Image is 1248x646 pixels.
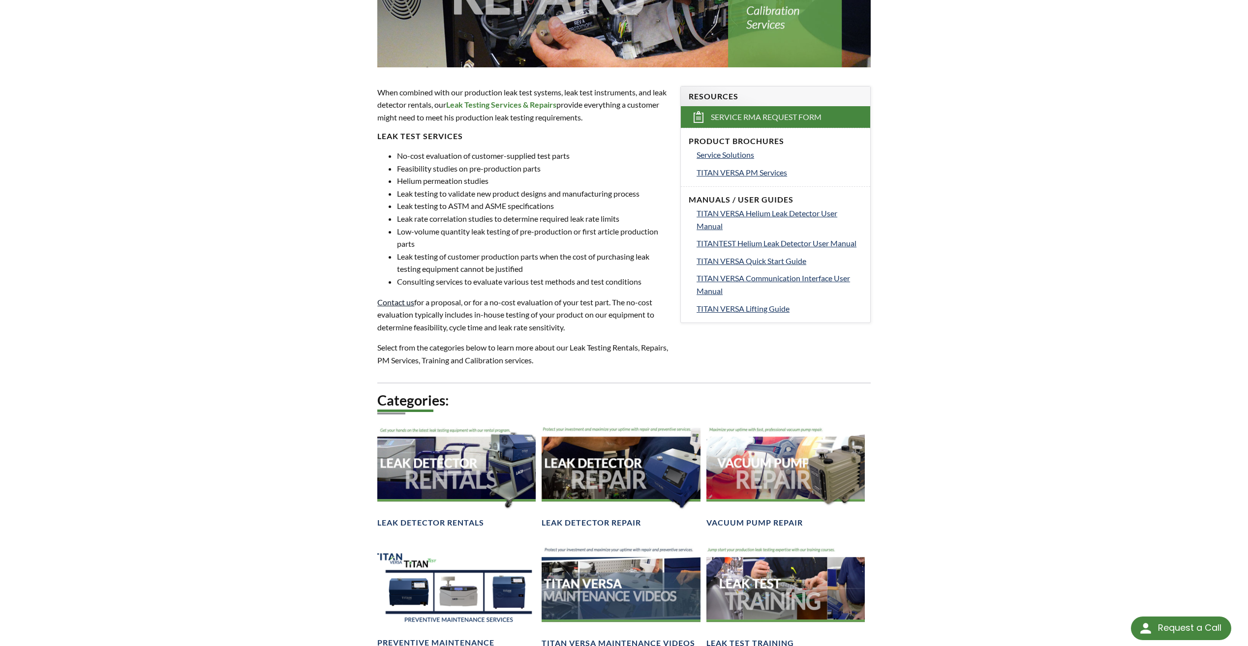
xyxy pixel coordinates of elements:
[1131,617,1231,640] div: Request a Call
[377,423,536,528] a: Leak Detector Rentals headerLeak Detector Rentals
[697,168,787,177] span: TITAN VERSA PM Services
[1138,620,1154,636] img: round button
[681,106,870,128] a: Service RMA Request Form
[697,273,850,295] span: TITAN VERSA Communication Interface User Manual
[706,423,865,528] a: Vacuum Pump Repair headerVacuum Pump Repair
[397,212,669,225] li: Leak rate correlation studies to determine required leak rate limits
[697,237,862,250] a: TITANTEST Helium Leak Detector User Manual
[697,272,862,297] a: TITAN VERSA Communication Interface User Manual
[689,136,862,147] h4: Product Brochures
[397,200,669,212] li: Leak testing to ASTM and ASME specifications
[446,100,556,109] strong: Leak Testing Services & Repairs
[697,302,862,315] a: TITAN VERSA Lifting Guide
[397,175,669,187] li: Helium permeation studies
[397,225,669,250] li: Low-volume quantity leak testing of pre-production or first article production parts
[697,255,862,267] a: TITAN VERSA Quick Start Guide
[377,391,870,410] h2: Categories:
[689,195,862,205] h4: Manuals / User Guides
[377,518,484,528] h4: Leak Detector Rentals
[397,162,669,175] li: Feasibility studies on pre-production parts
[697,208,837,231] span: TITAN VERSA Helium Leak Detector User Manual
[706,518,803,528] h4: Vacuum Pump Repair
[377,131,669,142] h4: Leak Test Services
[711,112,822,122] span: Service RMA Request Form
[697,256,806,265] span: TITAN VERSA Quick Start Guide
[397,250,669,275] li: Leak testing of customer production parts when the cost of purchasing leak testing equipment cann...
[377,86,669,124] p: When combined with our production leak test systems, leak test instruments, and leak detector ren...
[697,148,862,161] a: Service Solutions
[697,150,754,159] span: Service Solutions
[542,518,641,528] h4: Leak Detector Repair
[689,91,862,102] h4: Resources
[697,207,862,232] a: TITAN VERSA Helium Leak Detector User Manual
[397,149,669,162] li: No-cost evaluation of customer-supplied test parts
[697,166,862,179] a: TITAN VERSA PM Services
[397,275,669,288] li: Consulting services to evaluate various test methods and test conditions
[377,341,669,366] p: Select from the categories below to learn more about our Leak Testing Rentals, Repairs, PM Servic...
[542,423,700,528] a: Leak Detector Repair headerLeak Detector Repair
[377,296,669,334] p: for a proposal, or for a no-cost evaluation of your test part. The no-cost evaluation typically i...
[1158,617,1221,639] div: Request a Call
[397,187,669,200] li: Leak testing to validate new product designs and manufacturing process
[377,297,414,307] a: Contact us
[697,304,790,313] span: TITAN VERSA Lifting Guide
[697,238,856,248] span: TITANTEST Helium Leak Detector User Manual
